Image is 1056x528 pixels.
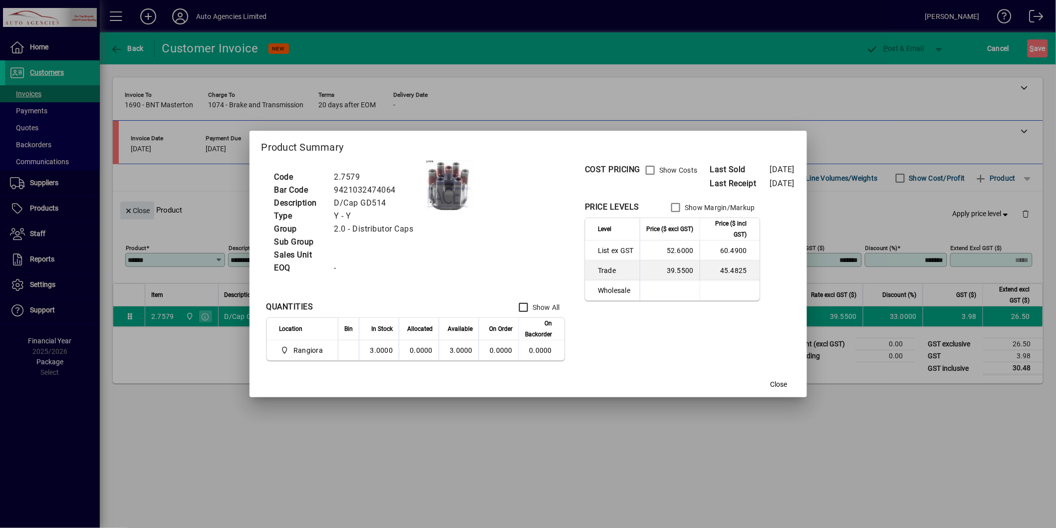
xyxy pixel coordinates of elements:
[407,323,433,334] span: Allocated
[266,301,313,313] div: QUANTITIES
[329,223,426,236] td: 2.0 - Distributor Caps
[706,218,747,240] span: Price ($ incl GST)
[439,340,479,360] td: 3.0000
[329,262,426,274] td: -
[269,171,329,184] td: Code
[371,323,393,334] span: In Stock
[770,165,795,174] span: [DATE]
[279,344,327,356] span: Rangiora
[448,323,473,334] span: Available
[598,224,611,235] span: Level
[519,340,564,360] td: 0.0000
[700,261,760,280] td: 45.4825
[359,340,399,360] td: 3.0000
[525,318,552,340] span: On Backorder
[250,131,807,160] h2: Product Summary
[657,165,698,175] label: Show Costs
[683,203,755,213] label: Show Margin/Markup
[710,164,770,176] span: Last Sold
[640,261,700,280] td: 39.5500
[293,345,323,355] span: Rangiora
[710,178,770,190] span: Last Receipt
[489,323,513,334] span: On Order
[598,265,634,275] span: Trade
[269,210,329,223] td: Type
[269,236,329,249] td: Sub Group
[490,346,513,354] span: 0.0000
[329,197,426,210] td: D/Cap GD514
[770,179,795,188] span: [DATE]
[763,375,795,393] button: Close
[530,302,560,312] label: Show All
[640,241,700,261] td: 52.6000
[399,340,439,360] td: 0.0000
[279,323,303,334] span: Location
[585,164,640,176] div: COST PRICING
[426,160,473,210] img: contain
[329,184,426,197] td: 9421032474064
[344,323,353,334] span: Bin
[647,224,694,235] span: Price ($ excl GST)
[269,262,329,274] td: EOQ
[771,379,788,390] span: Close
[269,184,329,197] td: Bar Code
[598,246,634,256] span: List ex GST
[700,241,760,261] td: 60.4900
[269,223,329,236] td: Group
[269,197,329,210] td: Description
[269,249,329,262] td: Sales Unit
[585,201,639,213] div: PRICE LEVELS
[598,285,634,295] span: Wholesale
[329,171,426,184] td: 2.7579
[329,210,426,223] td: Y - Y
